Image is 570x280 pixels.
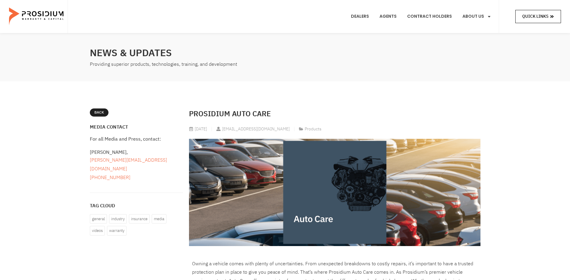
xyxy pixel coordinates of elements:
[403,5,456,28] a: Contract Holders
[515,10,561,23] a: Quick Links
[346,5,373,28] a: Dealers
[152,214,166,224] a: Media
[305,126,322,132] span: Products
[216,125,290,133] a: [EMAIL_ADDRESS][DOMAIN_NAME]
[90,203,183,208] h4: Tag Cloud
[90,135,183,143] div: For all Media and Press, contact:
[90,149,183,182] div: [PERSON_NAME],
[90,108,108,117] a: Back
[90,157,167,172] a: [PERSON_NAME][EMAIL_ADDRESS][DOMAIN_NAME]
[129,214,150,224] a: Insurance
[90,226,105,235] a: Videos
[221,125,290,133] span: [EMAIL_ADDRESS][DOMAIN_NAME]
[90,174,130,181] a: [PHONE_NUMBER]
[90,214,107,224] a: General
[109,214,127,224] a: Industry
[90,46,282,60] h2: News & Updates
[189,125,207,133] a: [DATE]
[375,5,401,28] a: Agents
[522,13,548,20] span: Quick Links
[458,5,496,28] a: About Us
[107,226,126,235] a: Warranty
[90,60,282,69] div: Providing superior products, technologies, training, and development
[189,108,480,119] h2: Prosidium Auto Care
[90,125,183,129] h4: Media Contact
[94,109,104,116] span: Back
[346,5,496,28] nav: Menu
[195,126,207,132] time: [DATE]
